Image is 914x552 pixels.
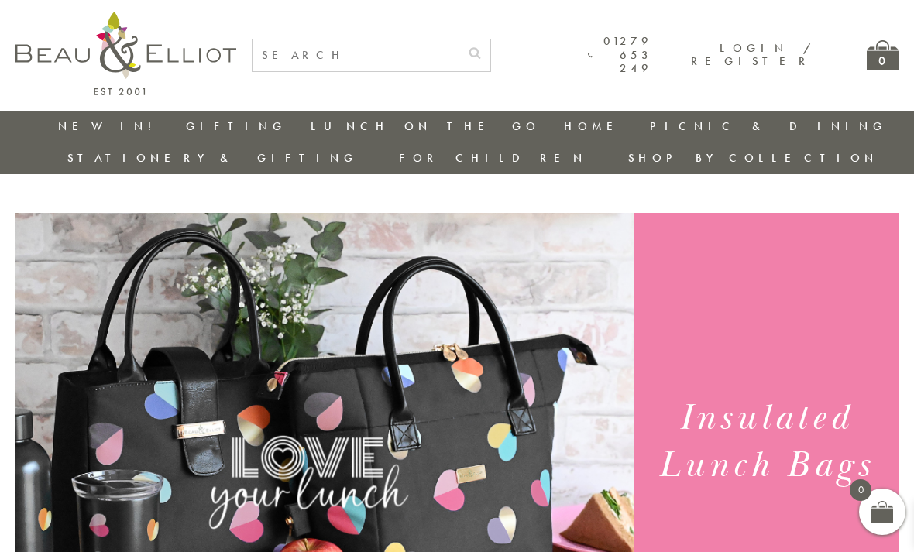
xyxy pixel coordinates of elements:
a: Gifting [186,118,287,134]
a: Home [564,118,626,134]
a: 01279 653 249 [588,35,652,75]
a: Login / Register [691,40,813,69]
a: Shop by collection [628,150,878,166]
a: Stationery & Gifting [67,150,358,166]
img: logo [15,12,236,95]
h1: Insulated Lunch Bags [647,395,885,489]
input: SEARCH [253,39,459,71]
a: New in! [58,118,162,134]
a: 0 [867,40,899,70]
a: Lunch On The Go [311,118,540,134]
a: For Children [399,150,587,166]
a: Picnic & Dining [650,118,887,134]
span: 0 [850,479,871,501]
